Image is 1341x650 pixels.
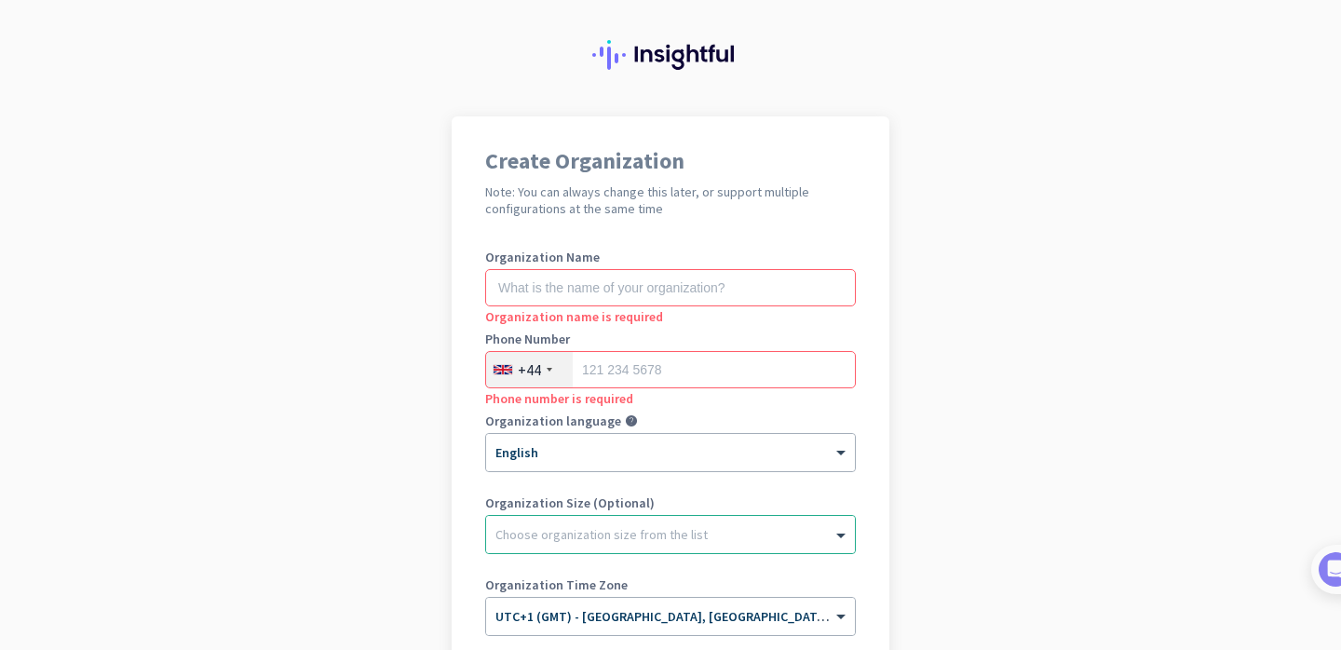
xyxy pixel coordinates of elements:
[485,251,856,264] label: Organization Name
[625,414,638,427] i: help
[518,360,541,379] div: +44
[485,578,856,591] label: Organization Time Zone
[485,332,856,345] label: Phone Number
[485,183,856,217] h2: Note: You can always change this later, or support multiple configurations at the same time
[485,150,856,172] h1: Create Organization
[485,414,621,427] label: Organization language
[485,390,633,407] span: Phone number is required
[485,496,856,509] label: Organization Size (Optional)
[592,40,749,70] img: Insightful
[485,351,856,388] input: 121 234 5678
[485,308,663,325] span: Organization name is required
[485,269,856,306] input: What is the name of your organization?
